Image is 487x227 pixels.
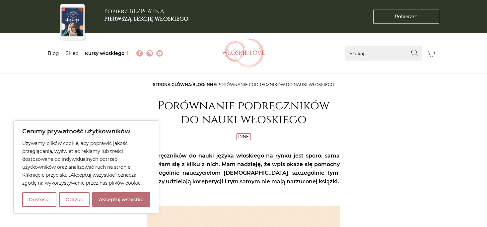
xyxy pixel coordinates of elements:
[222,38,265,68] img: Włoskielove
[22,127,150,135] p: Cenimy prywatność użytkowników
[104,15,188,23] b: pierwszą lekcję włoskiego
[373,10,439,24] a: Pobieram
[153,82,191,87] a: Strona główna
[22,139,150,187] p: Używamy plików cookie, aby poprawić jakość przeglądania, wyświetlać reklamy lub treści dostosowan...
[395,13,418,20] span: Pobieram
[66,50,78,56] a: Sklep
[147,99,340,127] h1: Porównanie podręczników do nauki włoskiego
[153,82,334,87] span: / / /
[217,82,334,87] span: Porównanie podręczników do nauki włoskiego
[345,46,422,61] input: Szukaj...
[205,82,216,87] a: Inne
[59,192,90,207] button: Odrzuć
[92,192,150,207] button: Akceptuj wszystko
[147,152,340,186] p: Podręczników do nauki języka włoskiego na rynku jest sporo, sama uczyłam się z kilku z nich. Mam ...
[425,46,439,61] button: Koszyk
[22,192,56,207] button: Dostosuj
[125,51,129,55] img: ✨
[85,50,130,56] a: Kursy włoskiego
[104,8,188,22] h3: Pobierz BEZPŁATNĄ
[238,134,249,139] a: Inne
[192,82,204,87] a: Blog
[48,50,59,56] a: Blog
